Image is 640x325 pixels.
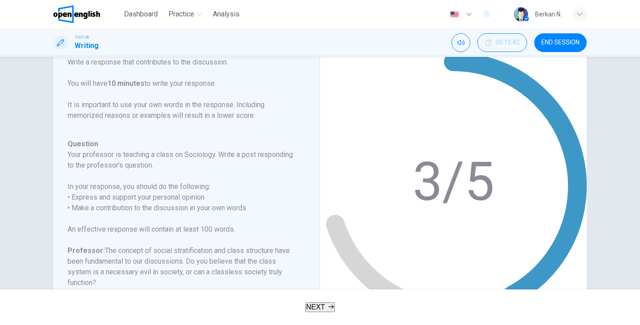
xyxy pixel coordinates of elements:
span: Analysis [213,9,240,20]
text: 3/5 [412,151,494,213]
h6: An effective response will contain at least 100 words. [68,224,295,235]
h1: Writing [75,40,99,51]
button: NEXT [305,302,335,312]
b: Professor: [68,246,105,255]
button: Practice [165,6,206,22]
h6: Your professor is teaching a class on Sociology. Write a post responding to the professor’s quest... [68,149,295,171]
button: 00:15:42 [477,33,527,52]
div: Mute [452,33,470,52]
h6: The concept of social stratification and class structure have been fundamental to our discussions... [68,245,295,288]
span: Practice [168,9,194,20]
button: END SESSION [534,33,587,52]
a: OpenEnglish logo [53,5,120,23]
span: NEXT [306,303,325,311]
span: Dashboard [124,9,158,20]
img: OpenEnglish logo [53,5,100,23]
b: 10 minutes [108,79,144,88]
span: 00:15:42 [496,39,520,46]
h6: In your response, you should do the following: • Express and support your personal opinion • Make... [68,181,295,213]
img: Profile picture [514,7,528,21]
button: Analysis [209,6,243,22]
img: en [449,11,460,18]
p: For this task, you will read an online discussion. A professor has posted a question about a topi... [68,4,295,121]
h6: Question [68,139,295,149]
div: Hide [477,33,527,52]
span: END SESSION [541,39,580,46]
button: Dashboard [120,6,161,22]
span: TOEFL® [75,34,89,40]
div: Berkan N. [535,9,562,20]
